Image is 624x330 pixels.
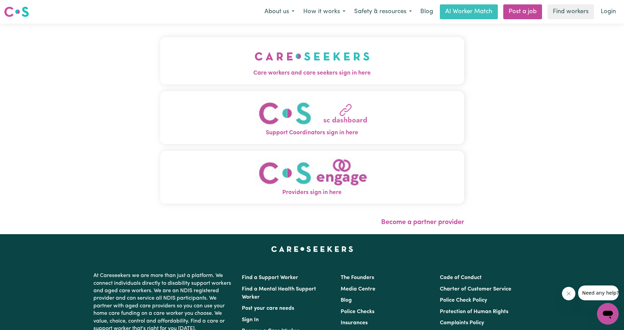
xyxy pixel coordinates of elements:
[341,320,368,326] a: Insurances
[341,275,374,280] a: The Founders
[160,37,464,84] button: Care workers and care seekers sign in here
[547,4,594,19] a: Find workers
[597,4,620,19] a: Login
[341,286,375,292] a: Media Centre
[578,285,619,300] iframe: Message from company
[242,306,294,311] a: Post your care needs
[440,320,484,326] a: Complaints Policy
[260,5,299,19] button: About us
[271,246,353,252] a: Careseekers home page
[242,286,316,300] a: Find a Mental Health Support Worker
[4,5,41,10] span: Need any help?
[350,5,416,19] button: Safety & resources
[299,5,350,19] button: How it works
[160,151,464,204] button: Providers sign in here
[381,219,464,226] a: Become a partner provider
[440,298,487,303] a: Police Check Policy
[160,129,464,137] span: Support Coordinators sign in here
[341,298,352,303] a: Blog
[4,4,29,20] a: Careseekers logo
[242,275,298,280] a: Find a Support Worker
[440,275,482,280] a: Code of Conduct
[4,6,29,18] img: Careseekers logo
[440,4,498,19] a: AI Worker Match
[416,4,437,19] a: Blog
[160,69,464,78] span: Care workers and care seekers sign in here
[341,309,374,314] a: Police Checks
[160,188,464,197] span: Providers sign in here
[562,287,575,300] iframe: Close message
[242,317,259,323] a: Sign In
[503,4,542,19] a: Post a job
[597,303,619,325] iframe: Button to launch messaging window
[440,309,508,314] a: Protection of Human Rights
[440,286,511,292] a: Charter of Customer Service
[160,91,464,144] button: Support Coordinators sign in here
